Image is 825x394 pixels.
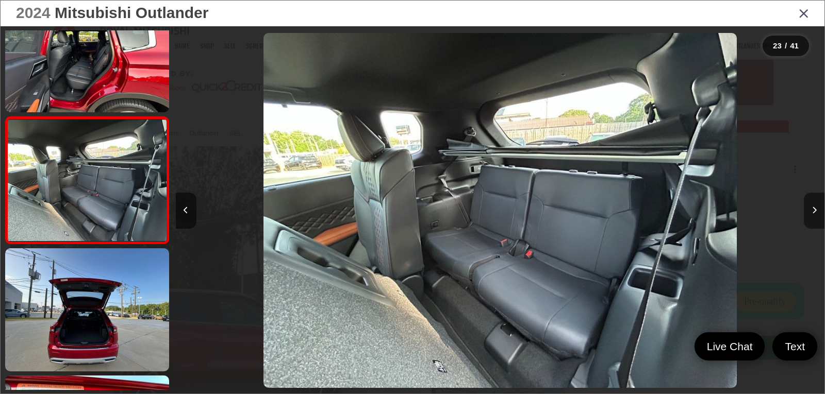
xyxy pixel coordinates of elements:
[263,33,737,388] img: 2024 Mitsubishi Outlander SEL
[702,339,758,353] span: Live Chat
[16,4,51,21] span: 2024
[695,332,765,361] a: Live Chat
[784,42,788,49] span: /
[780,339,810,353] span: Text
[772,332,817,361] a: Text
[6,120,168,241] img: 2024 Mitsubishi Outlander SEL
[773,41,782,50] span: 23
[804,193,824,229] button: Next image
[790,41,799,50] span: 41
[176,33,824,388] div: 2024 Mitsubishi Outlander SEL 22
[799,6,809,20] i: Close gallery
[55,4,208,21] span: Mitsubishi Outlander
[176,193,196,229] button: Previous image
[4,247,171,372] img: 2024 Mitsubishi Outlander SEL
